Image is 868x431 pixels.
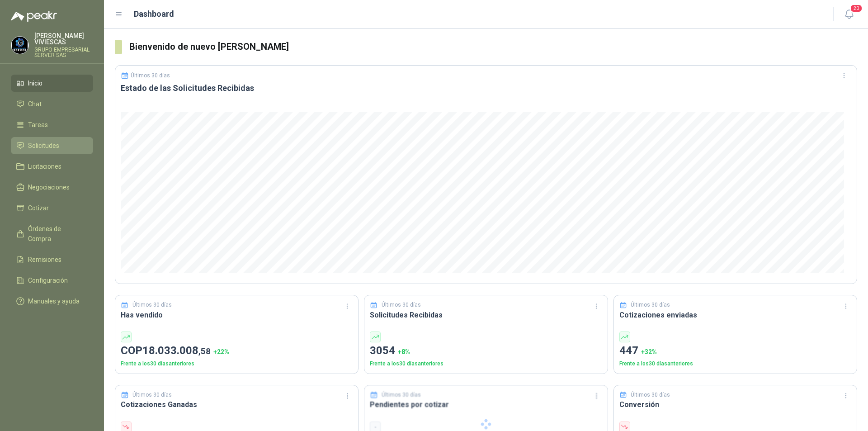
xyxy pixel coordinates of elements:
[631,391,670,399] p: Últimos 30 días
[28,78,42,88] span: Inicio
[121,83,851,94] h3: Estado de las Solicitudes Recibidas
[198,346,211,356] span: ,58
[121,342,353,360] p: COP
[11,272,93,289] a: Configuración
[631,301,670,309] p: Últimos 30 días
[11,11,57,22] img: Logo peakr
[11,251,93,268] a: Remisiones
[131,72,170,79] p: Últimos 30 días
[619,399,851,410] h3: Conversión
[121,309,353,321] h3: Has vendido
[398,348,410,355] span: + 8 %
[11,137,93,154] a: Solicitudes
[121,399,353,410] h3: Cotizaciones Ganadas
[28,99,42,109] span: Chat
[132,301,172,309] p: Últimos 30 días
[34,33,93,45] p: [PERSON_NAME] VIVIESCAS
[28,224,85,244] span: Órdenes de Compra
[382,301,421,309] p: Últimos 30 días
[370,342,602,360] p: 3054
[641,348,657,355] span: + 32 %
[129,40,857,54] h3: Bienvenido de nuevo [PERSON_NAME]
[34,47,93,58] p: GRUPO EMPRESARIAL SERVER SAS
[134,8,174,20] h1: Dashboard
[28,120,48,130] span: Tareas
[11,116,93,133] a: Tareas
[370,360,602,368] p: Frente a los 30 días anteriores
[619,342,851,360] p: 447
[28,141,59,151] span: Solicitudes
[11,220,93,247] a: Órdenes de Compra
[142,344,211,357] span: 18.033.008
[370,309,602,321] h3: Solicitudes Recibidas
[619,360,851,368] p: Frente a los 30 días anteriores
[28,296,80,306] span: Manuales y ayuda
[841,6,857,23] button: 20
[28,161,61,171] span: Licitaciones
[132,391,172,399] p: Últimos 30 días
[213,348,229,355] span: + 22 %
[28,255,61,265] span: Remisiones
[28,275,68,285] span: Configuración
[619,309,851,321] h3: Cotizaciones enviadas
[11,37,28,54] img: Company Logo
[11,179,93,196] a: Negociaciones
[11,199,93,217] a: Cotizar
[11,158,93,175] a: Licitaciones
[850,4,863,13] span: 20
[121,360,353,368] p: Frente a los 30 días anteriores
[11,293,93,310] a: Manuales y ayuda
[28,203,49,213] span: Cotizar
[11,75,93,92] a: Inicio
[28,182,70,192] span: Negociaciones
[11,95,93,113] a: Chat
